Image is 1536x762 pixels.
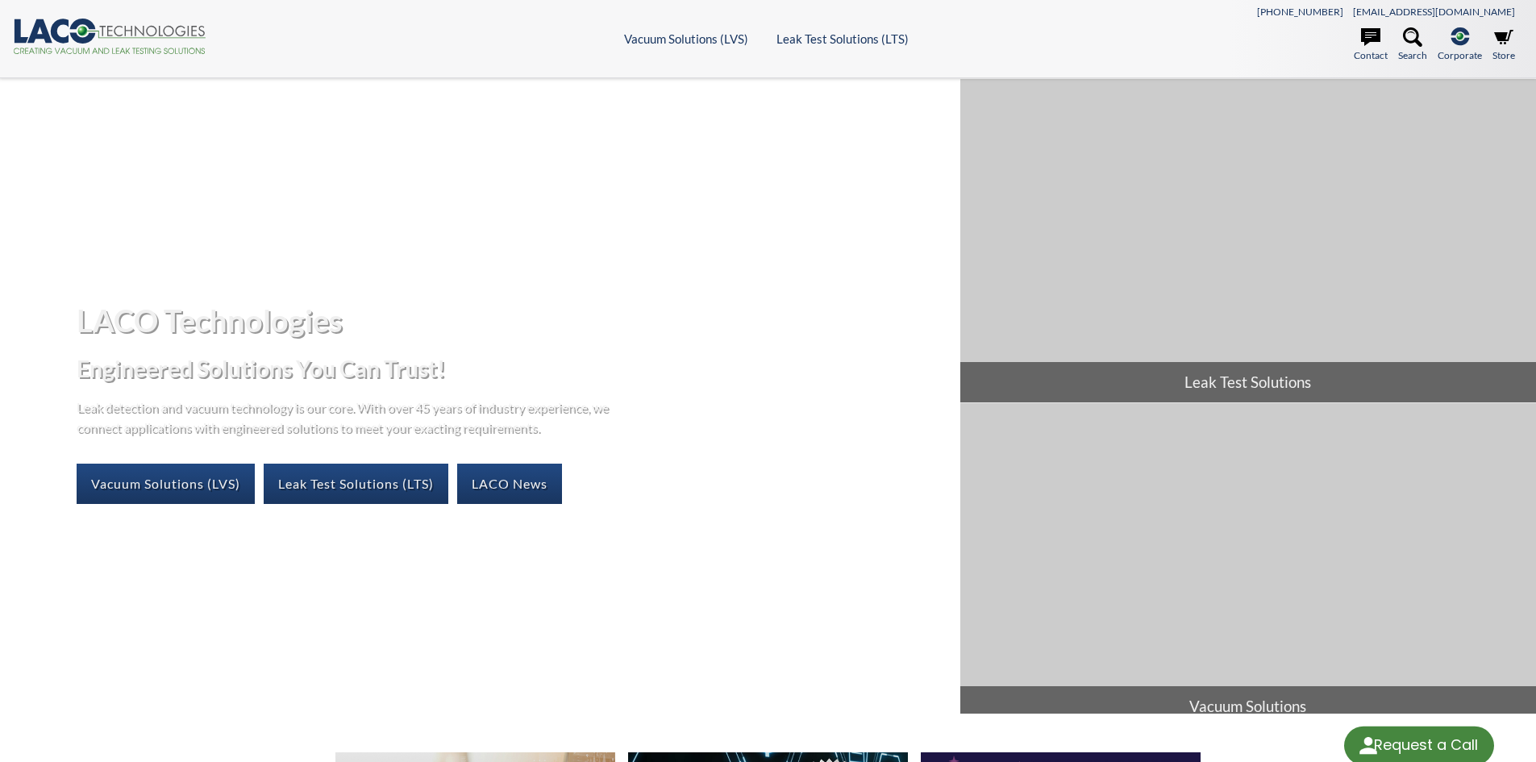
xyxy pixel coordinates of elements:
[776,31,909,46] a: Leak Test Solutions (LTS)
[960,362,1536,402] span: Leak Test Solutions
[1438,48,1482,63] span: Corporate
[1353,6,1515,18] a: [EMAIL_ADDRESS][DOMAIN_NAME]
[457,464,562,504] a: LACO News
[624,31,748,46] a: Vacuum Solutions (LVS)
[1492,27,1515,63] a: Store
[1355,733,1381,759] img: round button
[1354,27,1388,63] a: Contact
[960,686,1536,727] span: Vacuum Solutions
[77,354,947,384] h2: Engineered Solutions You Can Trust!
[960,79,1536,402] a: Leak Test Solutions
[264,464,448,504] a: Leak Test Solutions (LTS)
[77,301,947,340] h1: LACO Technologies
[77,464,255,504] a: Vacuum Solutions (LVS)
[1398,27,1427,63] a: Search
[77,397,617,438] p: Leak detection and vacuum technology is our core. With over 45 years of industry experience, we c...
[960,403,1536,727] a: Vacuum Solutions
[1257,6,1343,18] a: [PHONE_NUMBER]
